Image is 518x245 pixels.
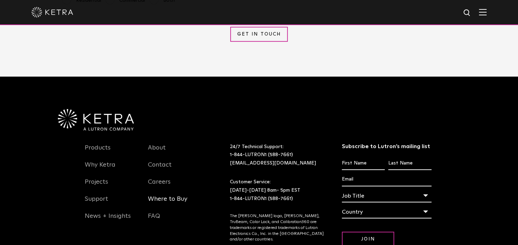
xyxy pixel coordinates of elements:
p: 24/7 Technical Support: [230,143,324,168]
h3: Subscribe to Lutron’s mailing list [342,143,431,150]
img: Hamburger%20Nav.svg [479,9,487,15]
div: Country [342,205,431,219]
p: The [PERSON_NAME] logo, [PERSON_NAME], TruBeam, Color Lock, and Calibration360 are trademarks or ... [230,213,324,243]
input: Last Name [388,157,431,170]
a: Support [85,195,108,211]
img: Ketra-aLutronCo_White_RGB [58,109,134,131]
a: Careers [148,178,171,194]
input: Get in Touch [230,27,288,42]
div: Job Title [342,189,431,202]
input: Email [342,173,431,186]
p: Customer Service: [DATE]-[DATE] 8am- 5pm EST [230,178,324,203]
a: Products [85,144,111,160]
a: Contact [148,161,172,177]
a: About [148,144,166,160]
a: 1-844-LUTRON1 (588-7661) [230,152,293,157]
a: FAQ [148,212,160,228]
a: Projects [85,178,108,194]
div: Navigation Menu [85,143,138,228]
img: search icon [463,9,472,17]
a: 1-844-LUTRON1 (588-7661) [230,196,293,201]
a: News + Insights [85,212,131,228]
a: Where to Buy [148,195,187,211]
input: First Name [342,157,385,170]
a: Why Ketra [85,161,115,177]
img: ketra-logo-2019-white [31,7,73,17]
a: [EMAIL_ADDRESS][DOMAIN_NAME] [230,161,316,166]
div: Navigation Menu [148,143,201,228]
